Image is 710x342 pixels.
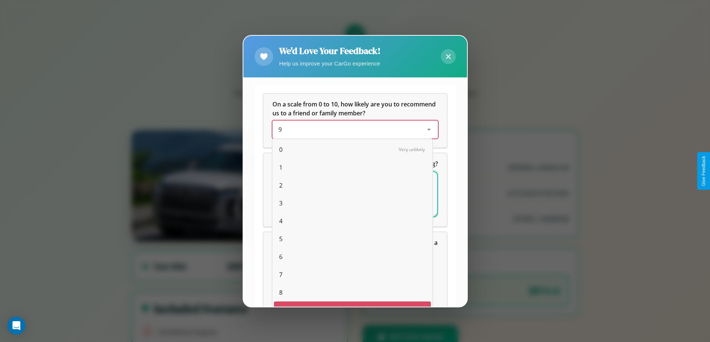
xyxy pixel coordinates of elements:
div: 8 [274,284,431,301]
span: 7 [279,270,283,279]
div: 1 [274,159,431,176]
span: Very unlikely [399,146,425,153]
div: 6 [274,248,431,266]
span: Which of the following features do you value the most in a vehicle? [272,239,439,256]
h5: On a scale from 0 to 10, how likely are you to recommend us to a friend or family member? [272,100,438,118]
div: On a scale from 0 to 10, how likely are you to recommend us to a friend or family member? [264,94,447,147]
div: Open Intercom Messenger [7,317,25,335]
span: On a scale from 0 to 10, how likely are you to recommend us to a friend or family member? [272,100,437,117]
div: 4 [274,212,431,230]
span: 9 [278,125,282,134]
span: 5 [279,234,283,243]
div: 9 [274,301,431,319]
div: On a scale from 0 to 10, how likely are you to recommend us to a friend or family member? [272,121,438,138]
div: 2 [274,176,431,194]
span: 3 [279,199,283,208]
span: 1 [279,163,283,172]
div: 3 [274,194,431,212]
span: 2 [279,181,283,190]
div: 0 [274,141,431,159]
span: 6 [279,252,283,261]
p: Help us improve your CarGo experience [279,58,381,68]
h2: We'd Love Your Feedback! [279,45,381,57]
span: 4 [279,217,283,226]
div: Give Feedback [701,156,706,186]
div: 5 [274,230,431,248]
span: 0 [279,145,283,154]
div: 7 [274,266,431,284]
span: What can we do to make your experience more satisfying? [272,160,438,168]
span: 8 [279,288,283,297]
span: 9 [279,306,283,315]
